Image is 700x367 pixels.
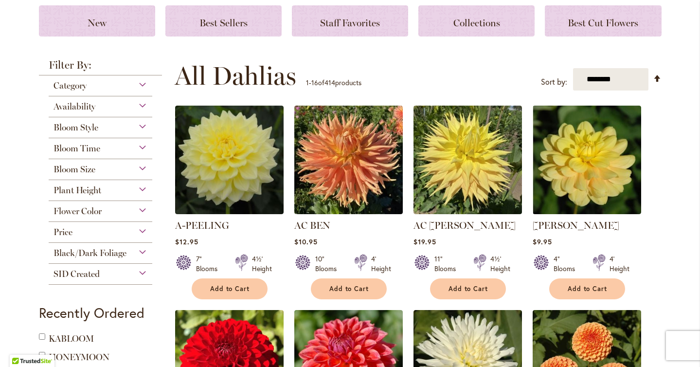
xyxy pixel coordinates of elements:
[371,254,391,274] div: 4' Height
[568,17,638,29] span: Best Cut Flowers
[418,5,535,37] a: Collections
[88,17,107,29] span: New
[175,207,284,216] a: A-Peeling
[434,254,462,274] div: 11" Blooms
[490,254,510,274] div: 4½' Height
[294,106,403,214] img: AC BEN
[311,78,318,87] span: 16
[306,78,309,87] span: 1
[39,304,144,322] strong: Recently Ordered
[413,220,516,231] a: AC [PERSON_NAME]
[320,17,380,29] span: Staff Favorites
[533,106,641,214] img: AHOY MATEY
[294,237,318,246] span: $10.95
[54,206,102,217] span: Flower Color
[568,285,608,293] span: Add to Cart
[413,106,522,214] img: AC Jeri
[54,143,100,154] span: Bloom Time
[533,220,619,231] a: [PERSON_NAME]
[315,254,342,274] div: 10" Blooms
[252,254,272,274] div: 4½' Height
[549,278,625,299] button: Add to Cart
[430,278,506,299] button: Add to Cart
[165,5,282,37] a: Best Sellers
[54,164,95,175] span: Bloom Size
[39,5,155,37] a: New
[175,61,296,91] span: All Dahlias
[329,285,369,293] span: Add to Cart
[324,78,335,87] span: 414
[306,75,361,91] p: - of products
[175,237,198,246] span: $12.95
[311,278,387,299] button: Add to Cart
[54,101,95,112] span: Availability
[541,73,567,91] label: Sort by:
[39,60,162,75] strong: Filter By:
[49,333,94,344] a: KABLOOM
[610,254,629,274] div: 4' Height
[449,285,488,293] span: Add to Cart
[54,248,126,258] span: Black/Dark Foliage
[413,207,522,216] a: AC Jeri
[54,269,100,279] span: SID Created
[54,185,101,196] span: Plant Height
[175,220,229,231] a: A-PEELING
[54,122,98,133] span: Bloom Style
[453,17,500,29] span: Collections
[49,352,109,363] a: HONEYMOON
[294,220,330,231] a: AC BEN
[533,237,552,246] span: $9.95
[196,254,223,274] div: 7" Blooms
[7,332,35,360] iframe: Launch Accessibility Center
[54,227,72,238] span: Price
[533,207,641,216] a: AHOY MATEY
[294,207,403,216] a: AC BEN
[292,5,408,37] a: Staff Favorites
[192,278,268,299] button: Add to Cart
[199,17,248,29] span: Best Sellers
[54,80,87,91] span: Category
[175,106,284,214] img: A-Peeling
[554,254,581,274] div: 4" Blooms
[413,237,436,246] span: $19.95
[545,5,661,37] a: Best Cut Flowers
[210,285,250,293] span: Add to Cart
